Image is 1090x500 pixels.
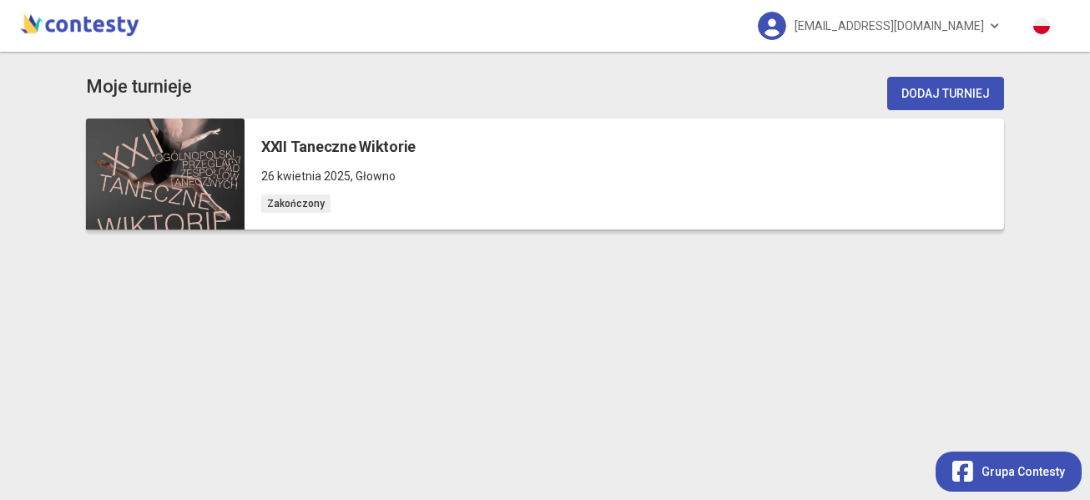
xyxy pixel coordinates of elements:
span: , Głowno [351,169,396,183]
app-title: competition-list.title [86,73,192,102]
span: 26 kwietnia 2025 [261,169,351,183]
span: Zakończony [261,194,331,213]
h5: XXII Taneczne Wiktorie [261,135,416,159]
span: [EMAIL_ADDRESS][DOMAIN_NAME] [795,8,984,43]
h3: Moje turnieje [86,73,192,102]
span: Grupa Contesty [982,462,1065,481]
button: Dodaj turniej [887,77,1004,110]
